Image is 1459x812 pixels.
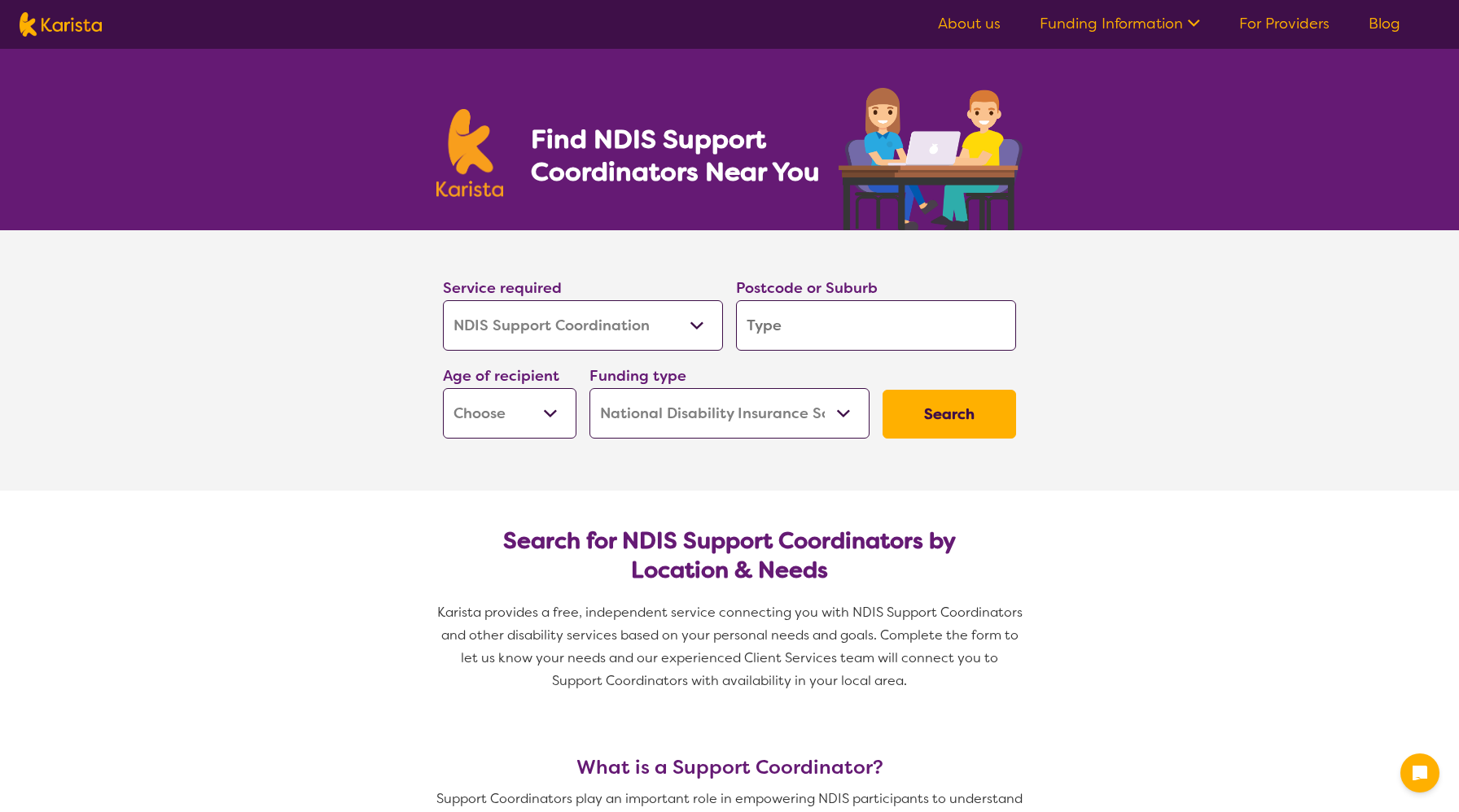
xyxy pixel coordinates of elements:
[20,12,102,37] img: Karista logo
[531,123,832,188] h1: Find NDIS Support Coordinators Near You
[589,366,686,386] label: Funding type
[443,366,559,386] label: Age of recipient
[456,526,1003,585] h2: Search for NDIS Support Coordinators by Location & Needs
[938,14,1001,33] a: About us
[436,756,1023,779] h3: What is a Support Coordinator?
[839,88,1023,230] img: support-coordination
[1040,14,1200,33] a: Funding Information
[1369,14,1400,33] a: Blog
[436,109,503,197] img: Karista logo
[883,390,1016,439] button: Search
[1239,14,1330,33] a: For Providers
[736,278,878,298] label: Postcode or Suburb
[437,604,1026,689] span: Karista provides a free, independent service connecting you with NDIS Support Coordinators and ot...
[443,278,562,298] label: Service required
[736,300,1016,351] input: Type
